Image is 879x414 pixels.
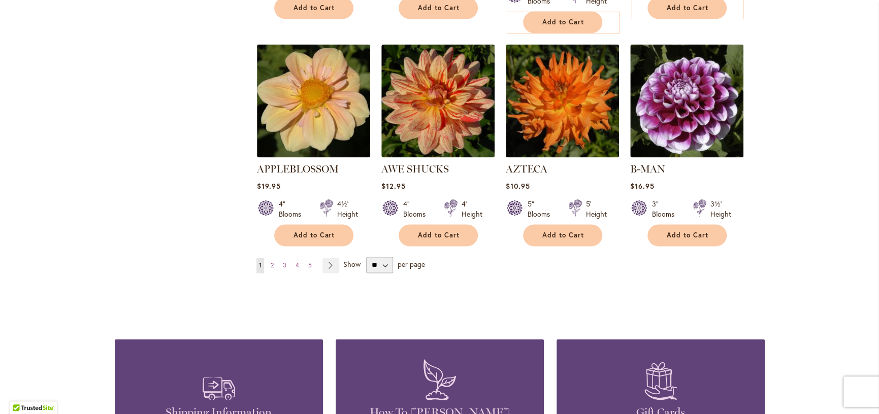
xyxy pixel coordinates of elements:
span: $10.95 [506,181,530,191]
span: 2 [271,261,274,269]
span: 3 [283,261,286,269]
iframe: Launch Accessibility Center [8,378,36,406]
a: 4 [293,258,302,273]
a: AZTECA [506,150,619,159]
img: APPLEBLOSSOM [257,44,370,157]
button: Add to Cart [647,224,727,246]
span: Add to Cart [542,231,584,239]
button: Add to Cart [274,224,353,246]
span: Show [343,259,361,269]
span: $12.95 [381,181,406,191]
span: Add to Cart [542,18,584,26]
a: 5 [306,258,314,273]
div: 3" Blooms [652,199,680,219]
div: 4' Height [462,199,482,219]
div: 3½' Height [710,199,731,219]
span: 4 [296,261,299,269]
div: 4½' Height [337,199,358,219]
img: B-MAN [630,44,743,157]
img: AZTECA [506,44,619,157]
span: per page [398,259,425,269]
div: 4" Blooms [279,199,307,219]
a: AWE SHUCKS [381,163,449,175]
button: Add to Cart [523,11,602,33]
a: APPLEBLOSSOM [257,163,339,175]
span: Add to Cart [294,4,335,12]
span: 5 [308,261,312,269]
a: 2 [268,258,276,273]
a: B-MAN [630,150,743,159]
a: APPLEBLOSSOM [257,150,370,159]
img: AWE SHUCKS [381,44,495,157]
span: Add to Cart [667,231,708,239]
a: B-MAN [630,163,665,175]
span: Add to Cart [294,231,335,239]
div: 4" Blooms [403,199,432,219]
div: 5' Height [586,199,607,219]
span: $16.95 [630,181,655,191]
button: Add to Cart [399,224,478,246]
span: Add to Cart [418,231,460,239]
button: Add to Cart [523,224,602,246]
span: $19.95 [257,181,281,191]
div: 5" Blooms [528,199,556,219]
span: Add to Cart [418,4,460,12]
a: AZTECA [506,163,547,175]
span: 1 [259,261,262,269]
a: 3 [280,258,289,273]
span: Add to Cart [667,4,708,12]
a: AWE SHUCKS [381,150,495,159]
